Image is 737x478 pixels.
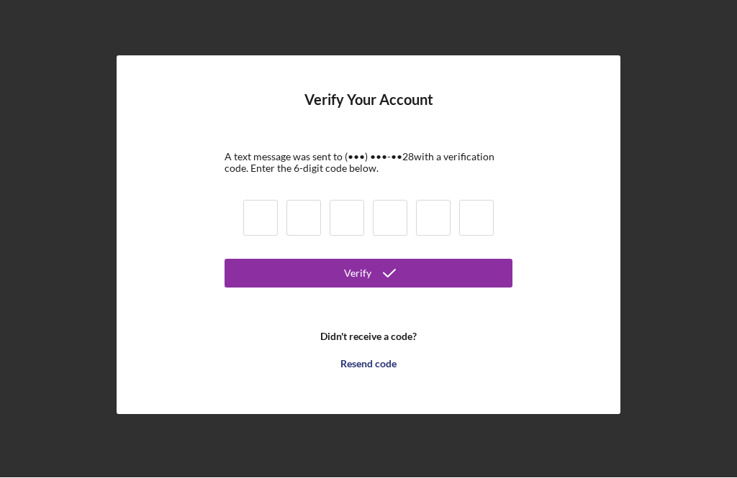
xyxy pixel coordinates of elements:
[304,92,433,130] h4: Verify Your Account
[225,350,512,379] button: Resend code
[225,152,512,175] div: A text message was sent to (•••) •••-•• 28 with a verification code. Enter the 6-digit code below.
[225,259,512,288] button: Verify
[340,350,397,379] div: Resend code
[320,331,417,343] b: Didn't receive a code?
[344,259,371,288] div: Verify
